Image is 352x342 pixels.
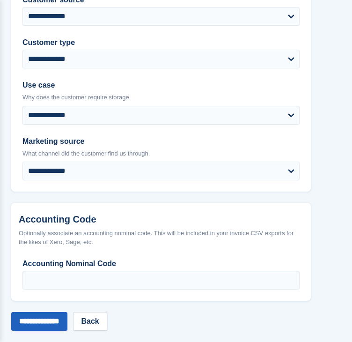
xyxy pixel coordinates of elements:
[22,136,300,147] label: Marketing source
[22,149,300,158] p: What channel did the customer find us through.
[73,312,107,331] a: Back
[19,229,303,247] div: Optionally associate an accounting nominal code. This will be included in your invoice CSV export...
[22,258,300,269] label: Accounting Nominal Code
[22,80,300,91] label: Use case
[19,214,303,225] h2: Accounting Code
[22,93,300,102] p: Why does the customer require storage.
[22,37,300,48] label: Customer type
